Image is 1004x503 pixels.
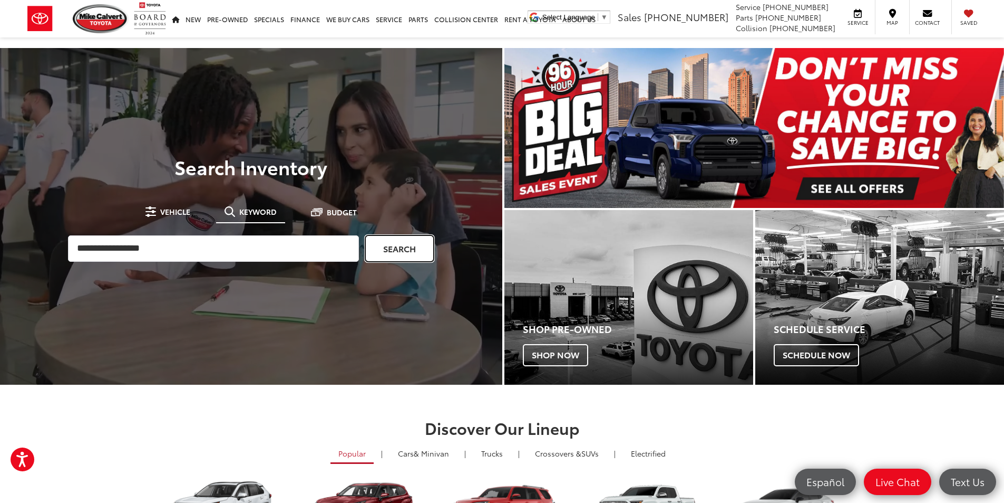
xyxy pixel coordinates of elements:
span: Contact [915,19,940,26]
span: Crossovers & [535,448,581,459]
li: | [515,448,522,459]
a: Trucks [473,444,511,462]
span: ▼ [601,13,608,21]
li: | [462,448,469,459]
span: Live Chat [870,475,925,488]
a: Electrified [623,444,674,462]
span: Parts [736,12,753,23]
a: Live Chat [864,469,931,495]
span: Español [801,475,850,488]
h4: Shop Pre-Owned [523,324,753,335]
a: Cars [390,444,457,462]
span: & Minivan [414,448,449,459]
span: Shop Now [523,344,588,366]
span: Text Us [945,475,990,488]
li: | [378,448,385,459]
span: [PHONE_NUMBER] [755,12,821,23]
a: Shop Pre-Owned Shop Now [504,210,753,385]
span: Saved [957,19,980,26]
span: [PHONE_NUMBER] [644,10,728,24]
h2: Discover Our Lineup [131,419,874,436]
h3: Search Inventory [44,156,458,177]
span: Sales [618,10,641,24]
a: Text Us [939,469,996,495]
img: Mike Calvert Toyota [73,4,129,33]
span: Service [736,2,761,12]
div: Toyota [755,210,1004,385]
span: Vehicle [160,208,190,215]
h4: Schedule Service [774,324,1004,335]
span: Budget [327,208,357,216]
span: [PHONE_NUMBER] [769,23,835,33]
span: Service [846,19,870,26]
span: [PHONE_NUMBER] [763,2,828,12]
li: | [611,448,618,459]
a: Schedule Service Schedule Now [755,210,1004,385]
a: Popular [330,444,374,464]
div: Toyota [504,210,753,385]
span: Schedule Now [774,344,859,366]
span: Map [881,19,904,26]
a: Search [365,235,434,262]
a: SUVs [527,444,607,462]
span: Collision [736,23,767,33]
span: Keyword [239,208,277,215]
a: Español [795,469,856,495]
